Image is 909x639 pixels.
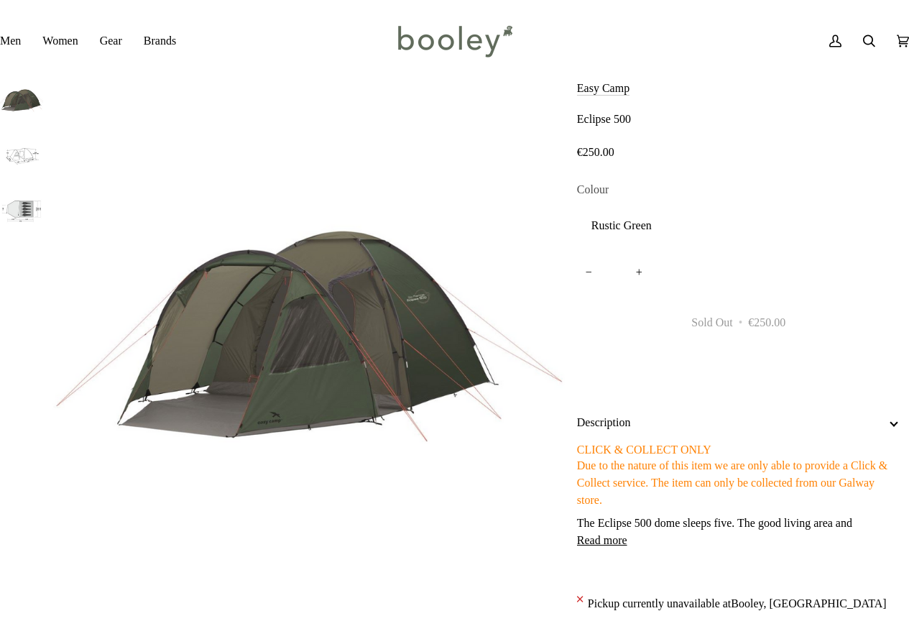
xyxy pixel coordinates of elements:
span: €250.00 [748,316,785,328]
button: Rustic Green [577,208,900,244]
span: Women [42,32,78,50]
span: • [736,316,746,328]
a: Gear [89,20,133,62]
button: Sold Out • €250.00 [577,303,900,342]
span: €250.00 [577,146,614,158]
span: Gear [100,32,122,50]
p: Pickup currently unavailable at [588,595,887,612]
input: Quantity [577,257,651,289]
p: The Eclipse 500 dome sleeps five. The good living area and [577,515,900,532]
img: Eclipse 500 Rustic Green - Booley Galway [50,79,568,597]
span: CLICK & COLLECT ONLY [577,443,711,456]
span: Sold Out [691,316,732,328]
button: Read more [577,532,627,549]
span: Due to the nature of this item we are only able to provide a Click & Collect service. The item ca... [577,459,887,506]
button: + [627,257,651,289]
h1: Eclipse 500 [577,112,631,127]
img: Booley [392,20,517,62]
span: Colour [577,181,609,198]
button: Description [577,403,900,443]
a: Women [32,20,88,62]
button: − [577,257,601,289]
span: Brands [144,32,176,50]
strong: Booley, [GEOGRAPHIC_DATA] [731,597,886,610]
a: Easy Camp [577,82,629,94]
a: Brands [133,20,187,62]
